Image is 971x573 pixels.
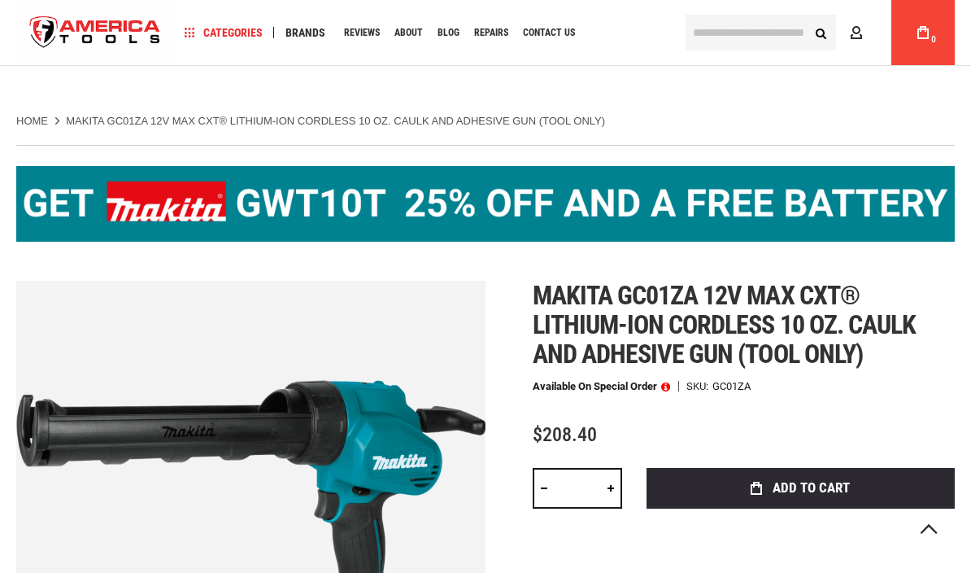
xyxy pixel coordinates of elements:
[931,35,936,44] span: 0
[66,115,605,127] strong: MAKITA GC01ZA 12V MAX CXT® LITHIUM-ION CORDLESS 10 OZ. CAULK AND ADHESIVE GUN (TOOL ONLY)
[712,381,751,391] div: GC01ZA
[344,28,380,37] span: Reviews
[773,481,850,495] span: Add to Cart
[337,22,387,44] a: Reviews
[467,22,516,44] a: Repairs
[285,27,325,38] span: Brands
[474,28,508,37] span: Repairs
[16,166,955,242] img: BOGO: Buy the Makita® XGT IMpact Wrench (GWT10T), get the BL4040 4ah Battery FREE!
[430,22,467,44] a: Blog
[177,22,270,44] a: Categories
[647,468,955,509] button: Add to Cart
[533,381,670,392] p: Available on Special Order
[278,22,333,44] a: Brands
[16,2,174,63] a: store logo
[185,27,263,38] span: Categories
[643,514,958,561] iframe: Secure express checkout frame
[438,28,459,37] span: Blog
[394,28,423,37] span: About
[686,381,712,391] strong: SKU
[516,22,582,44] a: Contact Us
[387,22,430,44] a: About
[16,114,48,129] a: Home
[523,28,575,37] span: Contact Us
[533,423,597,446] span: $208.40
[533,280,916,370] span: Makita gc01za 12v max cxt® lithium-ion cordless 10 oz. caulk and adhesive gun (tool only)
[16,2,174,63] img: America Tools
[805,17,836,48] button: Search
